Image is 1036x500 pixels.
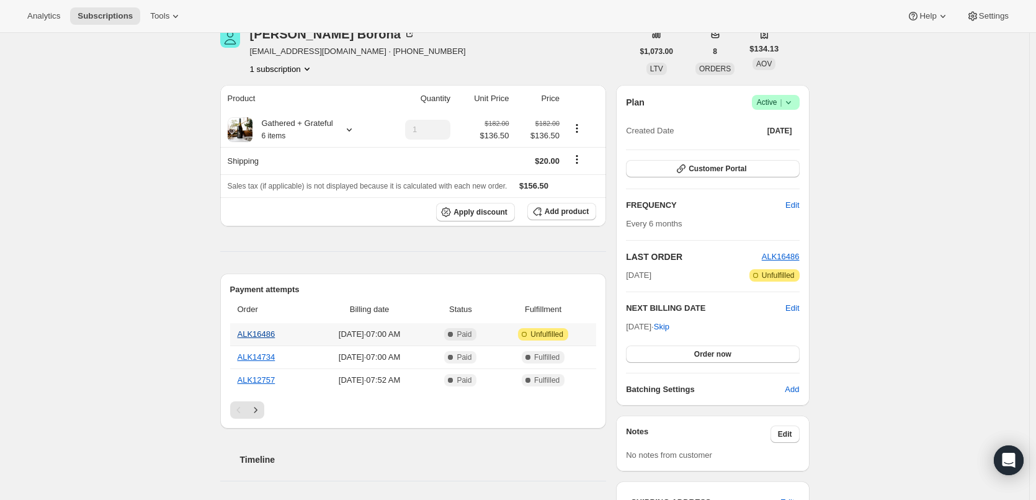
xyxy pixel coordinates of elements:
[626,450,712,460] span: No notes from customer
[530,329,563,339] span: Unfulfilled
[247,401,264,419] button: Next
[220,147,382,174] th: Shipping
[240,453,607,466] h2: Timeline
[626,383,785,396] h6: Batching Settings
[545,207,589,217] span: Add product
[436,203,515,221] button: Apply discount
[979,11,1009,21] span: Settings
[485,120,509,127] small: $182.00
[705,43,725,60] button: 8
[250,28,416,40] div: [PERSON_NAME] Borona
[78,11,133,21] span: Subscriptions
[238,352,275,362] a: ALK14734
[143,7,189,25] button: Tools
[250,45,466,58] span: [EMAIL_ADDRESS][DOMAIN_NAME] · [PHONE_NUMBER]
[534,375,560,385] span: Fulfilled
[626,302,785,315] h2: NEXT BILLING DATE
[713,47,717,56] span: 8
[315,303,424,316] span: Billing date
[650,65,663,73] span: LTV
[220,28,240,48] span: Rodney Borona
[262,132,286,140] small: 6 items
[699,65,731,73] span: ORDERS
[315,374,424,386] span: [DATE] · 07:52 AM
[646,317,677,337] button: Skip
[777,380,806,400] button: Add
[780,97,782,107] span: |
[778,429,792,439] span: Edit
[785,199,799,212] span: Edit
[228,182,507,190] span: Sales tax (if applicable) is not displayed because it is calculated with each new order.
[567,122,587,135] button: Product actions
[454,85,512,112] th: Unit Price
[760,122,800,140] button: [DATE]
[626,426,770,443] h3: Notes
[626,199,785,212] h2: FREQUENCY
[762,252,800,261] a: ALK16486
[519,181,548,190] span: $156.50
[626,96,645,109] h2: Plan
[150,11,169,21] span: Tools
[749,43,779,55] span: $134.13
[770,426,800,443] button: Edit
[70,7,140,25] button: Subscriptions
[626,251,762,263] h2: LAST ORDER
[767,126,792,136] span: [DATE]
[626,125,674,137] span: Created Date
[517,130,560,142] span: $136.50
[778,195,806,215] button: Edit
[785,383,799,396] span: Add
[900,7,956,25] button: Help
[220,85,382,112] th: Product
[230,283,597,296] h2: Payment attempts
[527,203,596,220] button: Add product
[994,445,1024,475] div: Open Intercom Messenger
[535,120,560,127] small: $182.00
[640,47,673,56] span: $1,073.00
[626,346,799,363] button: Order now
[762,251,800,263] button: ALK16486
[626,322,669,331] span: [DATE] ·
[238,375,275,385] a: ALK12757
[689,164,746,174] span: Customer Portal
[757,96,795,109] span: Active
[756,60,772,68] span: AOV
[785,302,799,315] button: Edit
[626,160,799,177] button: Customer Portal
[252,117,333,142] div: Gathered + Grateful
[919,11,936,21] span: Help
[20,7,68,25] button: Analytics
[453,207,507,217] span: Apply discount
[230,401,597,419] nav: Pagination
[457,329,471,339] span: Paid
[567,153,587,166] button: Shipping actions
[238,329,275,339] a: ALK16486
[457,375,471,385] span: Paid
[633,43,681,60] button: $1,073.00
[626,219,682,228] span: Every 6 months
[382,85,454,112] th: Quantity
[480,130,509,142] span: $136.50
[959,7,1016,25] button: Settings
[534,352,560,362] span: Fulfilled
[535,156,560,166] span: $20.00
[654,321,669,333] span: Skip
[513,85,564,112] th: Price
[27,11,60,21] span: Analytics
[498,303,589,316] span: Fulfillment
[694,349,731,359] span: Order now
[457,352,471,362] span: Paid
[762,270,795,280] span: Unfulfilled
[315,351,424,364] span: [DATE] · 07:00 AM
[626,269,651,282] span: [DATE]
[250,63,313,75] button: Product actions
[431,303,490,316] span: Status
[228,117,252,142] img: product img
[315,328,424,341] span: [DATE] · 07:00 AM
[230,296,312,323] th: Order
